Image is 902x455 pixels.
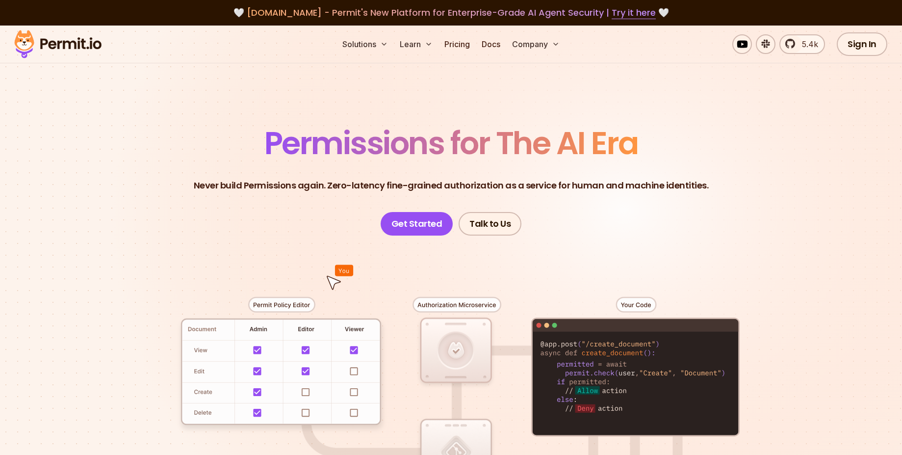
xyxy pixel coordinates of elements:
[264,121,638,165] span: Permissions for The AI Era
[338,34,392,54] button: Solutions
[779,34,825,54] a: 5.4k
[24,6,878,20] div: 🤍 🤍
[194,179,709,192] p: Never build Permissions again. Zero-latency fine-grained authorization as a service for human and...
[508,34,564,54] button: Company
[381,212,453,236] a: Get Started
[612,6,656,19] a: Try it here
[396,34,437,54] button: Learn
[478,34,504,54] a: Docs
[440,34,474,54] a: Pricing
[247,6,656,19] span: [DOMAIN_NAME] - Permit's New Platform for Enterprise-Grade AI Agent Security |
[10,27,106,61] img: Permit logo
[459,212,521,236] a: Talk to Us
[796,38,818,50] span: 5.4k
[837,32,887,56] a: Sign In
